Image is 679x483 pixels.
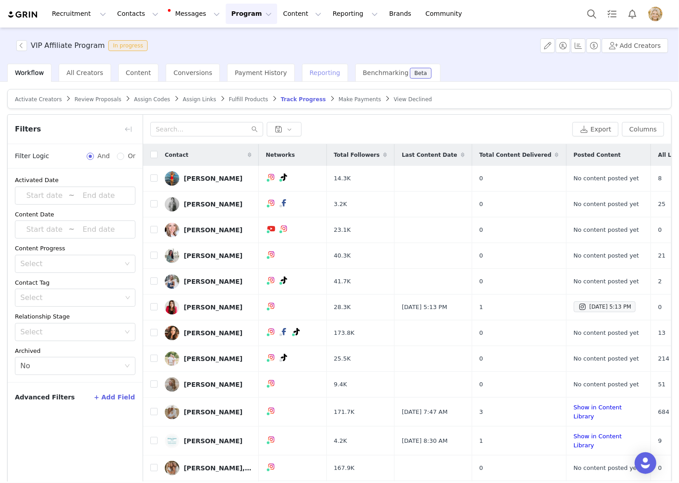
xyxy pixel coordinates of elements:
[402,436,448,445] span: [DATE] 8:30 AM
[479,174,483,183] span: 0
[165,223,179,237] img: 0aaec0fe-3a17-4618-b193-2fca474ccf59.jpg
[268,354,275,361] img: instagram.svg
[602,38,668,53] button: Add Creators
[268,463,275,470] img: instagram.svg
[165,249,179,263] img: 3bb5bf80-10b2-47e2-a10c-329511ccb8b7.jpg
[574,277,643,286] div: No content posted yet
[280,225,288,232] img: instagram.svg
[334,277,351,286] span: 41.7K
[268,277,275,284] img: instagram.svg
[108,40,148,51] span: In progress
[635,452,656,474] div: Open Intercom Messenger
[402,303,447,312] span: [DATE] 5:13 PM
[420,4,472,24] a: Community
[402,151,457,159] span: Last Content Date
[165,405,179,419] img: 7ce79bdc-2754-4e4d-a38b-775fde13d72f.jpg
[165,352,179,366] img: 0cdaf181-d0c8-4731-9d84-ec0d138dc159.jpg
[574,380,643,389] div: No content posted yet
[15,69,44,76] span: Workflow
[184,437,242,445] div: [PERSON_NAME]
[165,197,251,211] a: [PERSON_NAME]
[327,4,383,24] button: Reporting
[394,96,432,103] span: View Declined
[165,326,179,340] img: 04ec2f6e-daa5-4364-aedc-9ee0df2f3908.jpg
[165,405,251,419] a: [PERSON_NAME]
[15,176,135,185] div: Activated Date
[648,7,663,21] img: 57e6ff3d-1b6d-468a-ba86-2bd98c03db29.jpg
[125,329,130,336] i: icon: down
[183,96,216,103] span: Assign Links
[479,464,483,473] span: 0
[184,175,242,182] div: [PERSON_NAME]
[125,295,130,301] i: icon: down
[165,171,251,186] a: [PERSON_NAME]
[226,4,277,24] button: Program
[184,381,242,388] div: [PERSON_NAME]
[574,174,643,183] div: No content posted yet
[334,303,351,312] span: 28.3K
[479,200,483,209] span: 0
[15,244,135,253] div: Content Progress
[251,126,258,132] i: icon: search
[268,328,275,335] img: instagram.svg
[184,226,242,234] div: [PERSON_NAME]
[479,251,483,260] span: 0
[479,380,483,389] span: 0
[184,355,242,362] div: [PERSON_NAME]
[15,312,135,321] div: Relationship Stage
[7,10,39,19] img: grin logo
[281,96,326,103] span: Track Progress
[334,408,355,417] span: 171.7K
[334,328,355,338] span: 173.8K
[20,190,69,202] input: Start date
[74,224,123,235] input: End date
[623,4,642,24] button: Notifications
[165,223,251,237] a: [PERSON_NAME]
[334,354,351,363] span: 25.5K
[173,69,212,76] span: Conversions
[74,190,123,202] input: End date
[20,357,30,375] div: No
[578,301,632,312] div: [DATE] 5:13 PM
[165,171,179,186] img: c8fcd06a-a09b-4c16-907e-b0af46b41a90.jpg
[184,201,242,208] div: [PERSON_NAME]
[582,4,602,24] button: Search
[165,300,179,314] img: d0982d00-1bf7-4938-abca-a0d89a57dd4a.jpg
[165,326,251,340] a: [PERSON_NAME]
[15,347,135,356] div: Archived
[414,70,427,76] div: Beta
[384,4,419,24] a: Brands
[574,464,643,473] div: No content posted yet
[268,436,275,443] img: instagram.svg
[334,151,380,159] span: Total Followers
[124,151,135,161] span: Or
[165,151,188,159] span: Contact
[165,274,251,289] a: [PERSON_NAME]
[15,210,135,219] div: Content Date
[334,200,347,209] span: 3.2K
[15,278,135,287] div: Contact Tag
[112,4,164,24] button: Contacts
[165,434,179,448] img: cab307f6-a711-4ccd-bb42-354c335921e2.jpg
[268,199,275,206] img: instagram.svg
[165,377,179,392] img: ccca869a-b5b8-4d10-a123-dc8c6fd30869--s.jpg
[20,224,69,235] input: Start date
[47,4,112,24] button: Recruitment
[74,96,121,103] span: Review Proposals
[165,461,251,475] a: [PERSON_NAME], [PERSON_NAME], & [PERSON_NAME]
[268,380,275,387] img: instagram.svg
[268,251,275,258] img: instagram.svg
[574,328,643,338] div: No content posted yet
[334,436,347,445] span: 4.2K
[479,277,483,286] span: 0
[94,151,113,161] span: And
[184,329,242,337] div: [PERSON_NAME]
[334,225,351,234] span: 23.1K
[268,174,275,181] img: instagram.svg
[66,69,103,76] span: All Creators
[574,200,643,209] div: No content posted yet
[479,436,483,445] span: 1
[334,174,351,183] span: 14.3K
[334,380,347,389] span: 9.4K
